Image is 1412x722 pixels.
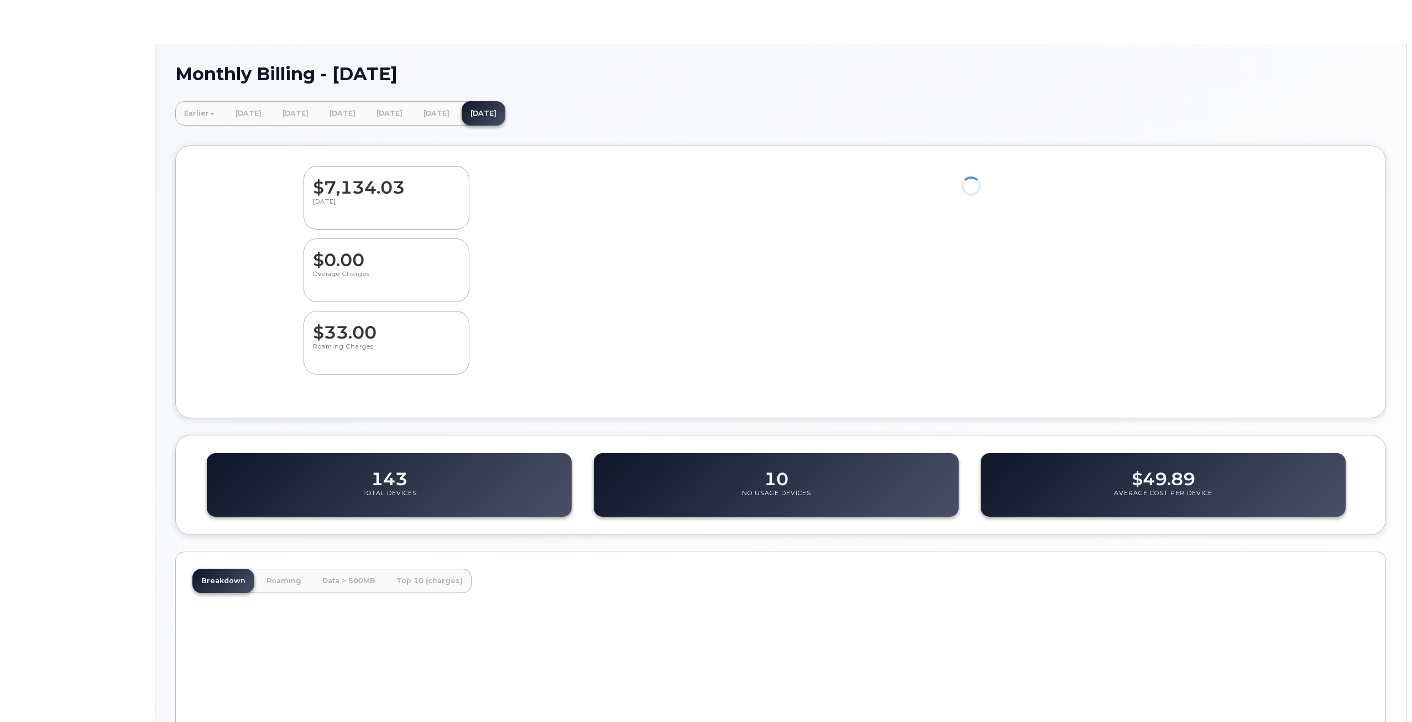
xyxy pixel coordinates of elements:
p: Average Cost Per Device [1114,489,1212,509]
dd: 10 [764,458,788,489]
p: Overage Charges [313,270,460,290]
a: [DATE] [415,101,458,126]
a: Data > 500MB [313,569,384,593]
a: Roaming [258,569,310,593]
a: [DATE] [227,101,270,126]
a: Earlier [175,101,223,126]
p: [DATE] [313,198,460,217]
a: [DATE] [274,101,317,126]
p: Total Devices [362,489,417,509]
dd: $49.89 [1132,458,1195,489]
a: [DATE] [462,101,505,126]
dd: 143 [371,458,407,489]
dd: $7,134.03 [313,167,460,198]
dd: $0.00 [313,239,460,270]
a: [DATE] [368,101,411,126]
a: [DATE] [321,101,364,126]
p: No Usage Devices [742,489,811,509]
h1: Monthly Billing - [DATE] [175,64,1386,84]
p: Roaming Charges [313,342,460,362]
a: Breakdown [192,569,254,593]
dd: $33.00 [313,311,460,342]
a: Top 10 (charges) [388,569,472,593]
